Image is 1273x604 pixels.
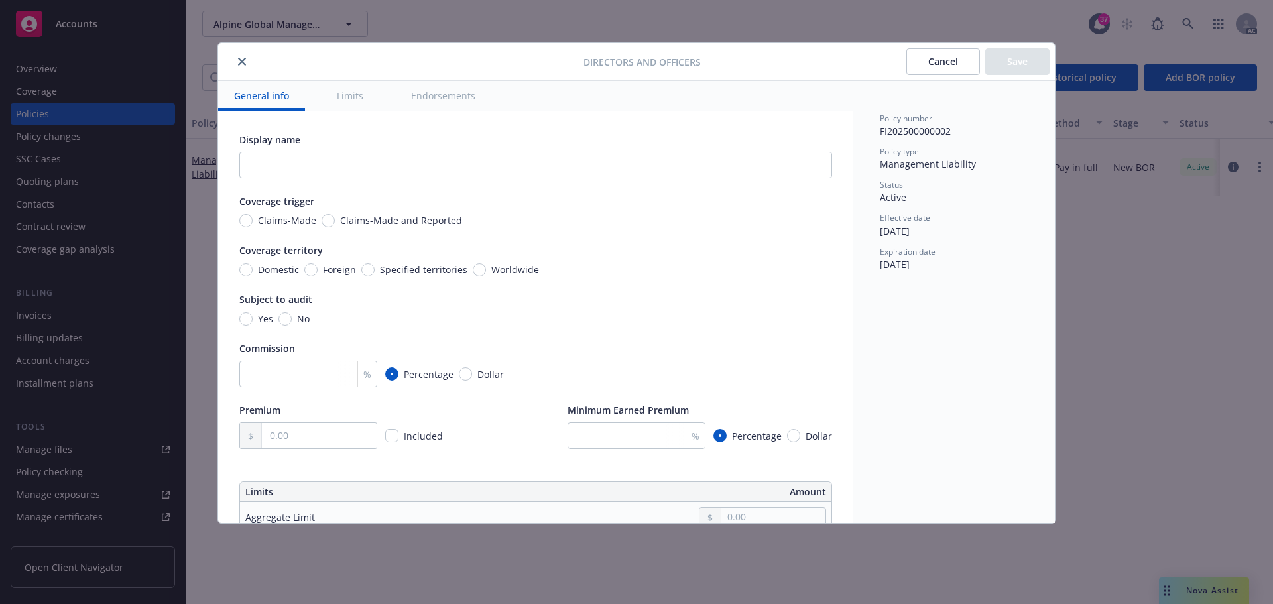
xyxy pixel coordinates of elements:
[880,258,910,271] span: [DATE]
[239,133,300,146] span: Display name
[321,81,379,111] button: Limits
[239,404,280,416] span: Premium
[258,213,316,227] span: Claims-Made
[234,54,250,70] button: close
[380,263,467,276] span: Specified territories
[297,312,310,326] span: No
[404,430,443,442] span: Included
[880,146,919,157] span: Policy type
[240,482,477,502] th: Limits
[583,55,701,69] span: Directors and Officers
[880,246,936,257] span: Expiration date
[239,293,312,306] span: Subject to audit
[340,213,462,227] span: Claims-Made and Reported
[239,342,295,355] span: Commission
[713,429,727,442] input: Percentage
[880,158,976,170] span: Management Liability
[304,263,318,276] input: Foreign
[491,263,539,276] span: Worldwide
[568,404,689,416] span: Minimum Earned Premium
[363,367,371,381] span: %
[906,48,980,75] button: Cancel
[239,263,253,276] input: Domestic
[721,508,825,526] input: 0.00
[459,367,472,381] input: Dollar
[239,195,314,208] span: Coverage trigger
[732,429,782,443] span: Percentage
[239,214,253,227] input: Claims-Made
[880,125,951,137] span: FI202500000002
[258,263,299,276] span: Domestic
[258,312,273,326] span: Yes
[239,244,323,257] span: Coverage territory
[692,429,699,443] span: %
[880,113,932,124] span: Policy number
[880,191,906,204] span: Active
[361,263,375,276] input: Specified territories
[880,225,910,237] span: [DATE]
[404,367,454,381] span: Percentage
[385,367,398,381] input: Percentage
[323,263,356,276] span: Foreign
[542,482,831,502] th: Amount
[880,179,903,190] span: Status
[322,214,335,227] input: Claims-Made and Reported
[218,81,305,111] button: General info
[245,511,315,524] div: Aggregate Limit
[262,423,377,448] input: 0.00
[880,212,930,223] span: Effective date
[395,81,491,111] button: Endorsements
[806,429,832,443] span: Dollar
[239,312,253,326] input: Yes
[477,367,504,381] span: Dollar
[787,429,800,442] input: Dollar
[278,312,292,326] input: No
[473,263,486,276] input: Worldwide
